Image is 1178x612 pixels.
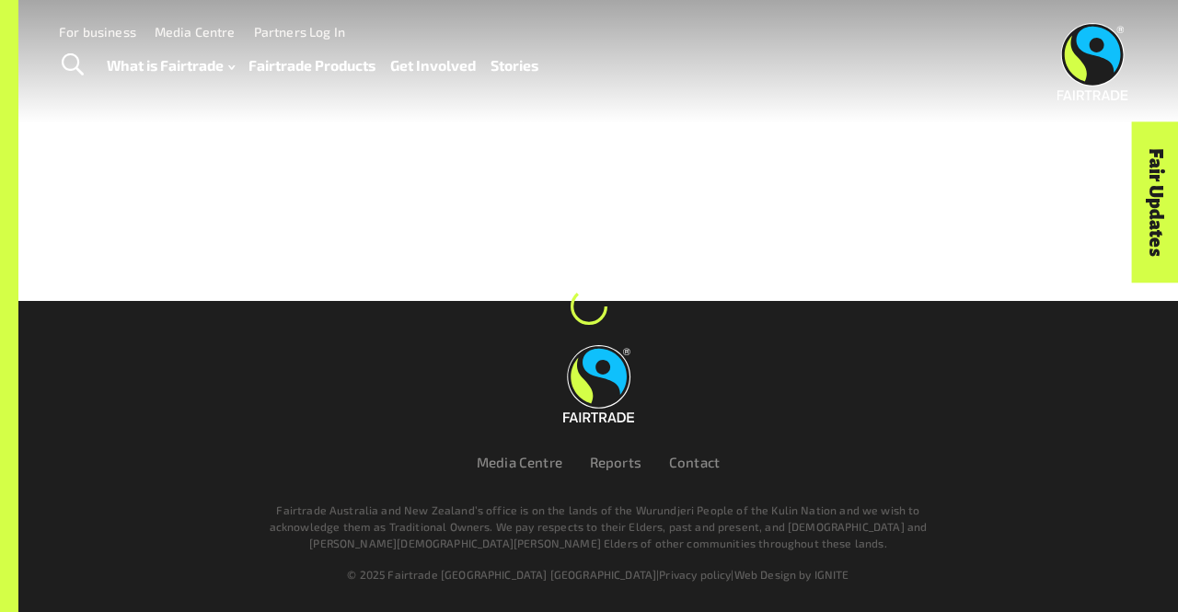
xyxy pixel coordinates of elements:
img: Fairtrade Australia New Zealand logo [563,345,634,422]
a: Reports [590,454,641,470]
a: Toggle Search [50,42,95,88]
a: Contact [669,454,720,470]
a: Get Involved [390,52,476,78]
a: What is Fairtrade [107,52,235,78]
p: Fairtrade Australia and New Zealand’s office is on the lands of the Wurundjeri People of the Kuli... [265,502,931,551]
a: Privacy policy [659,568,731,581]
img: Fairtrade Australia New Zealand logo [1057,23,1128,100]
div: | | [94,566,1103,583]
span: © 2025 Fairtrade [GEOGRAPHIC_DATA] [GEOGRAPHIC_DATA] [347,568,656,581]
a: Media Centre [477,454,562,470]
a: Fairtrade Products [248,52,375,78]
a: Media Centre [155,24,236,40]
a: Web Design by IGNITE [734,568,849,581]
a: For business [59,24,136,40]
a: Stories [491,52,538,78]
a: Partners Log In [254,24,345,40]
